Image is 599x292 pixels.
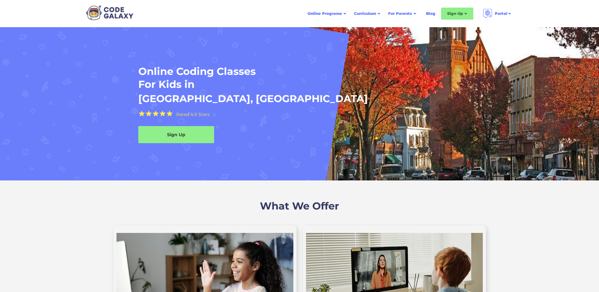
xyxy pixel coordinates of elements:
[384,8,420,19] div: For Parents
[138,92,368,105] h1: [GEOGRAPHIC_DATA], [GEOGRAPHIC_DATA]
[441,8,473,20] div: Sign Up
[495,10,507,17] div: Portal
[138,65,411,91] h1: Online Coding Classes For Kids in
[304,8,350,19] div: Online Programs
[479,6,516,21] div: Portal
[153,111,159,117] img: Yellow Star - the Code Galaxy
[388,10,412,17] div: For Parents
[447,10,463,17] div: Sign Up
[159,111,166,117] img: Yellow Star - the Code Galaxy
[146,111,152,117] img: Yellow Star - the Code Galaxy
[176,112,210,117] div: Rated 4.9 Stars
[166,111,173,117] img: Yellow Star - the Code Galaxy
[138,131,214,138] div: Sign Up
[138,126,214,143] a: Sign Up
[350,8,384,19] div: Curriculum
[422,8,439,19] a: Blog
[139,111,145,117] img: Yellow Star - the Code Galaxy
[308,10,342,17] div: Online Programs
[354,10,376,17] div: Curriculum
